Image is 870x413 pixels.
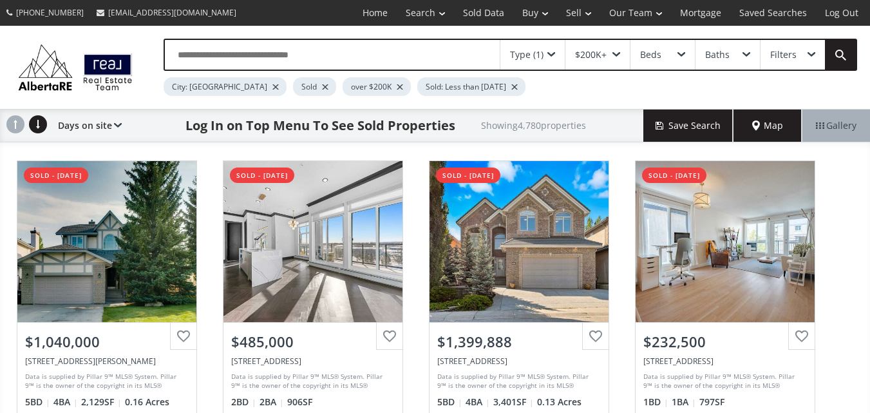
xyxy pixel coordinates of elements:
span: 1 BD [643,396,668,408]
h2: Showing 4,780 properties [481,120,586,130]
span: 2 BA [260,396,284,408]
span: 797 SF [699,396,724,408]
div: Type (1) [510,50,544,59]
span: 1 BA [672,396,696,408]
div: Gallery [802,110,870,142]
span: 4 BA [466,396,490,408]
span: 0.13 Acres [537,396,582,408]
div: Sold [293,77,336,96]
div: Data is supplied by Pillar 9™ MLS® System. Pillar 9™ is the owner of the copyright in its MLS® Sy... [437,372,598,391]
span: 2,129 SF [81,396,122,408]
a: [EMAIL_ADDRESS][DOMAIN_NAME] [90,1,243,24]
div: $232,500 [643,332,807,352]
div: Map [733,110,802,142]
span: 5 BD [437,396,462,408]
span: 0.16 Acres [125,396,169,408]
div: $200K+ [575,50,607,59]
span: 5 BD [25,396,50,408]
div: $1,399,888 [437,332,601,352]
div: Filters [770,50,797,59]
button: Save Search [643,110,733,142]
div: Beds [640,50,661,59]
img: Logo [13,41,138,93]
span: [EMAIL_ADDRESS][DOMAIN_NAME] [108,7,236,18]
div: Days on site [52,110,122,142]
div: 4741 Hamptons Way NW, Calgary, AB T3A 6K1 [437,356,601,367]
div: Sold: Less than [DATE] [417,77,525,96]
div: Data is supplied by Pillar 9™ MLS® System. Pillar 9™ is the owner of the copyright in its MLS® Sy... [25,372,185,391]
span: 906 SF [287,396,312,408]
div: $485,000 [231,332,395,352]
div: over $200K [343,77,411,96]
div: 370 Dieppe Drive SW #602, Calgary, AB T3E 7L4 [231,356,395,367]
div: 1724 26 Avenue SW #305, Calgary, AB T2T1C8 [643,356,807,367]
span: [PHONE_NUMBER] [16,7,84,18]
span: 4 BA [53,396,78,408]
h1: Log In on Top Menu To See Sold Properties [185,117,455,135]
span: Map [752,119,783,132]
div: Data is supplied by Pillar 9™ MLS® System. Pillar 9™ is the owner of the copyright in its MLS® Sy... [231,372,392,391]
div: City: [GEOGRAPHIC_DATA] [164,77,287,96]
span: Gallery [816,119,856,132]
span: 2 BD [231,396,256,408]
div: Baths [705,50,730,59]
div: 195 Christie Park View SW, Calgary, AB T3H 2Z3 [25,356,189,367]
span: 3,401 SF [493,396,534,408]
div: $1,040,000 [25,332,189,352]
div: Data is supplied by Pillar 9™ MLS® System. Pillar 9™ is the owner of the copyright in its MLS® Sy... [643,372,804,391]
